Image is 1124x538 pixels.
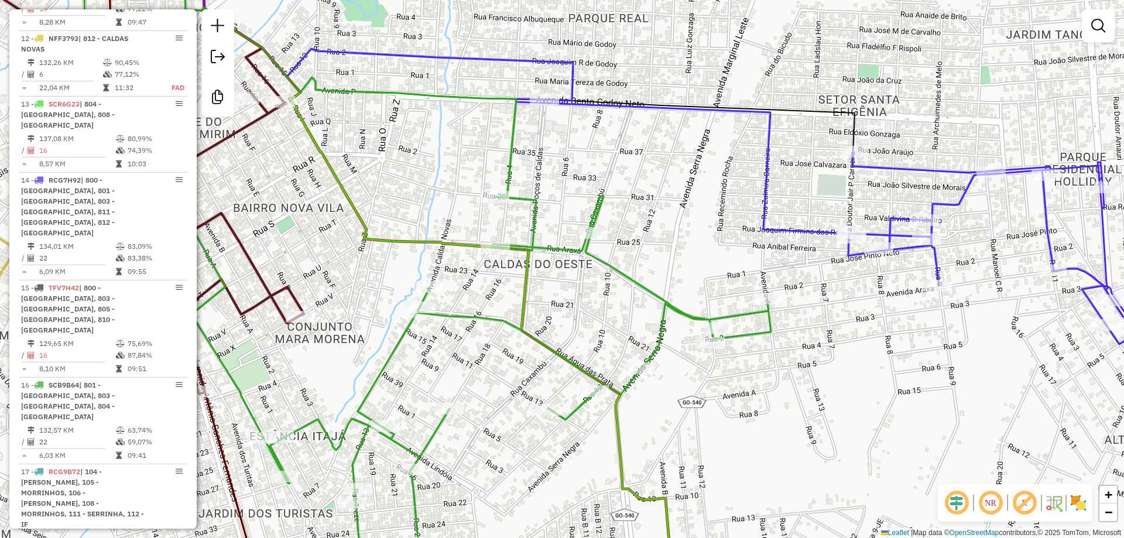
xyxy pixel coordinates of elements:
[21,176,115,237] span: 14 -
[21,100,115,129] span: 13 -
[39,436,115,448] td: 22
[21,363,27,375] td: =
[49,34,78,43] span: NFF3793
[114,57,160,68] td: 90,45%
[39,68,102,80] td: 6
[39,349,115,361] td: 16
[49,467,80,476] span: RCG9B72
[1099,486,1117,503] a: Zoom in
[39,363,115,375] td: 8,10 KM
[127,349,183,361] td: 87,84%
[1099,503,1117,521] a: Zoom out
[127,133,183,145] td: 80,99%
[39,145,115,156] td: 16
[39,82,102,94] td: 22,04 KM
[39,338,115,349] td: 129,65 KM
[127,424,183,436] td: 63,74%
[116,452,122,459] i: Tempo total em rota
[21,381,115,421] span: 16 -
[943,489,971,517] span: Ocultar deslocamento
[127,338,183,349] td: 75,69%
[114,68,160,80] td: 77,12%
[176,100,183,107] em: Opções
[206,85,229,112] a: Criar modelo
[39,133,115,145] td: 137,08 KM
[21,266,27,277] td: =
[28,427,35,434] i: Distância Total
[116,365,122,372] i: Tempo total em rota
[39,450,115,461] td: 6,03 KM
[21,16,27,28] td: =
[21,100,115,129] span: | 804 - [GEOGRAPHIC_DATA], 808 - [GEOGRAPHIC_DATA]
[1010,489,1039,517] span: Exibir rótulo
[21,381,115,421] span: | 801 - [GEOGRAPHIC_DATA], 803 - [GEOGRAPHIC_DATA], 804 - [GEOGRAPHIC_DATA]
[1105,505,1112,519] span: −
[127,436,183,448] td: 59,07%
[39,16,115,28] td: 8,28 KM
[176,381,183,388] em: Opções
[28,147,35,154] i: Total de Atividades
[911,529,913,537] span: |
[206,14,229,40] a: Nova sessão e pesquisa
[116,268,122,275] i: Tempo total em rota
[127,252,183,264] td: 83,38%
[116,340,125,347] i: % de utilização do peso
[127,158,183,170] td: 10:03
[160,82,185,94] td: FAD
[21,34,128,53] span: 12 -
[116,438,125,446] i: % de utilização da cubagem
[127,363,183,375] td: 09:51
[176,468,183,475] em: Opções
[39,241,115,252] td: 134,01 KM
[21,283,115,334] span: 15 -
[21,145,27,156] td: /
[881,529,909,537] a: Leaflet
[116,352,125,359] i: % de utilização da cubagem
[116,135,125,142] i: % de utilização do peso
[206,45,229,71] a: Exportar sessão
[39,57,102,68] td: 132,26 KM
[976,489,1005,517] span: Ocultar NR
[49,176,81,184] span: RCG7H92
[878,528,1124,538] div: Map data © contributors,© 2025 TomTom, Microsoft
[28,59,35,66] i: Distância Total
[39,424,115,436] td: 132,57 KM
[21,349,27,361] td: /
[103,84,109,91] i: Tempo total em rota
[39,158,115,170] td: 8,57 KM
[176,176,183,183] em: Opções
[21,158,27,170] td: =
[21,34,128,53] span: | 812 - CALDAS NOVAS
[28,71,35,78] i: Total de Atividades
[39,266,115,277] td: 6,09 KM
[176,284,183,291] em: Opções
[1069,494,1088,512] img: Exibir/Ocultar setores
[127,16,183,28] td: 09:47
[176,35,183,42] em: Opções
[1087,14,1110,37] a: Exibir filtros
[21,467,144,529] span: | 104 - [PERSON_NAME], 105 - MORRINHOS, 106 - [PERSON_NAME], 108 - MORRINHOS, 111 - SERRINHA, 112...
[28,255,35,262] i: Total de Atividades
[21,82,27,94] td: =
[21,252,27,264] td: /
[127,145,183,156] td: 74,39%
[116,243,125,250] i: % de utilização do peso
[21,450,27,461] td: =
[21,68,27,80] td: /
[127,266,183,277] td: 09:55
[28,135,35,142] i: Distância Total
[127,241,183,252] td: 83,09%
[49,381,79,389] span: SCB9B64
[1105,487,1112,502] span: +
[116,255,125,262] i: % de utilização da cubagem
[49,283,79,292] span: TFV7H42
[950,529,999,537] a: OpenStreetMap
[21,436,27,448] td: /
[28,340,35,347] i: Distância Total
[28,352,35,359] i: Total de Atividades
[116,19,122,26] i: Tempo total em rota
[116,160,122,167] i: Tempo total em rota
[127,450,183,461] td: 09:41
[49,100,80,108] span: SCR6G23
[103,59,112,66] i: % de utilização do peso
